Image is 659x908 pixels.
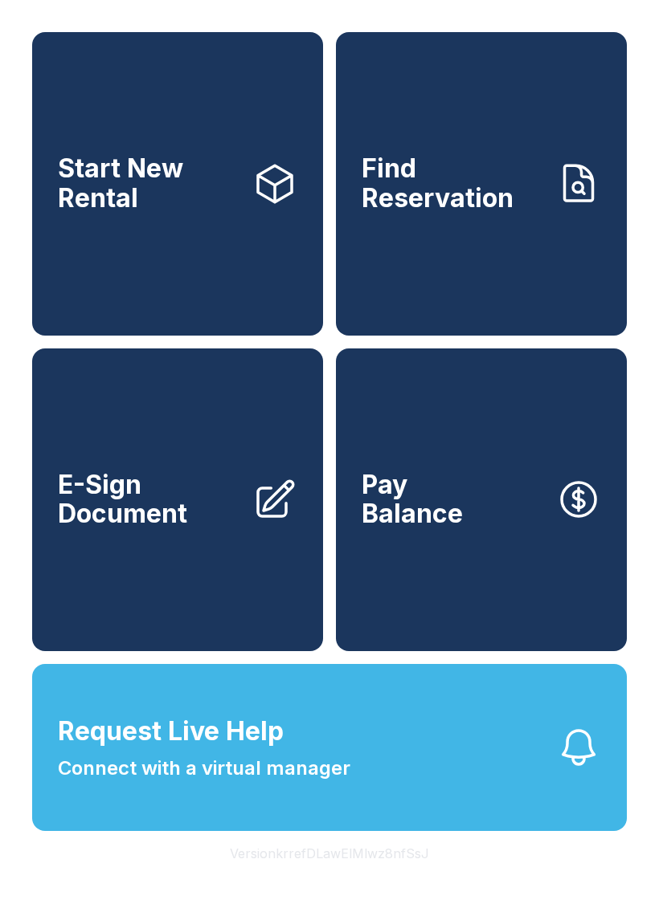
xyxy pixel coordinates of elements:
span: Pay Balance [362,470,463,529]
a: E-Sign Document [32,348,323,652]
button: PayBalance [336,348,627,652]
span: Request Live Help [58,712,284,751]
span: Start New Rental [58,154,239,213]
span: E-Sign Document [58,470,239,529]
a: Find Reservation [336,32,627,336]
button: VersionkrrefDLawElMlwz8nfSsJ [217,831,442,876]
button: Request Live HelpConnect with a virtual manager [32,664,627,831]
span: Connect with a virtual manager [58,754,350,783]
a: Start New Rental [32,32,323,336]
span: Find Reservation [362,154,543,213]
